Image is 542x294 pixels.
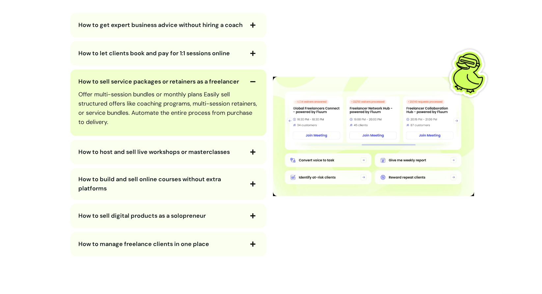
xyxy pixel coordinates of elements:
span: How to manage freelance clients in one place [78,240,209,248]
button: How to host and sell live workshops or masterclasses [78,146,258,158]
button: How to sell digital products as a solopreneur [78,210,258,221]
span: How to host and sell live workshops or masterclasses [78,148,230,156]
span: How to sell service packages or retainers as a freelancer [78,78,239,86]
img: Fluum Duck sticker [445,48,494,98]
button: How to manage freelance clients in one place [78,238,258,250]
span: How to get expert business advice without hiring a coach [78,21,243,29]
span: How to sell digital products as a solopreneur [78,212,206,220]
button: How to sell service packages or retainers as a freelancer [78,76,258,87]
button: How to let clients book and pay for 1:1 sessions online [78,48,258,59]
p: Offer multi-session bundles or monthly plans Easily sell structured offers like coaching programs... [78,90,258,127]
div: How to sell service packages or retainers as a freelancer [78,87,258,129]
span: How to let clients book and pay for 1:1 sessions online [78,49,230,57]
span: How to build and sell online courses without extra platforms [78,175,221,192]
button: How to get expert business advice without hiring a coach [78,19,258,31]
button: How to build and sell online courses without extra platforms [78,175,258,193]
